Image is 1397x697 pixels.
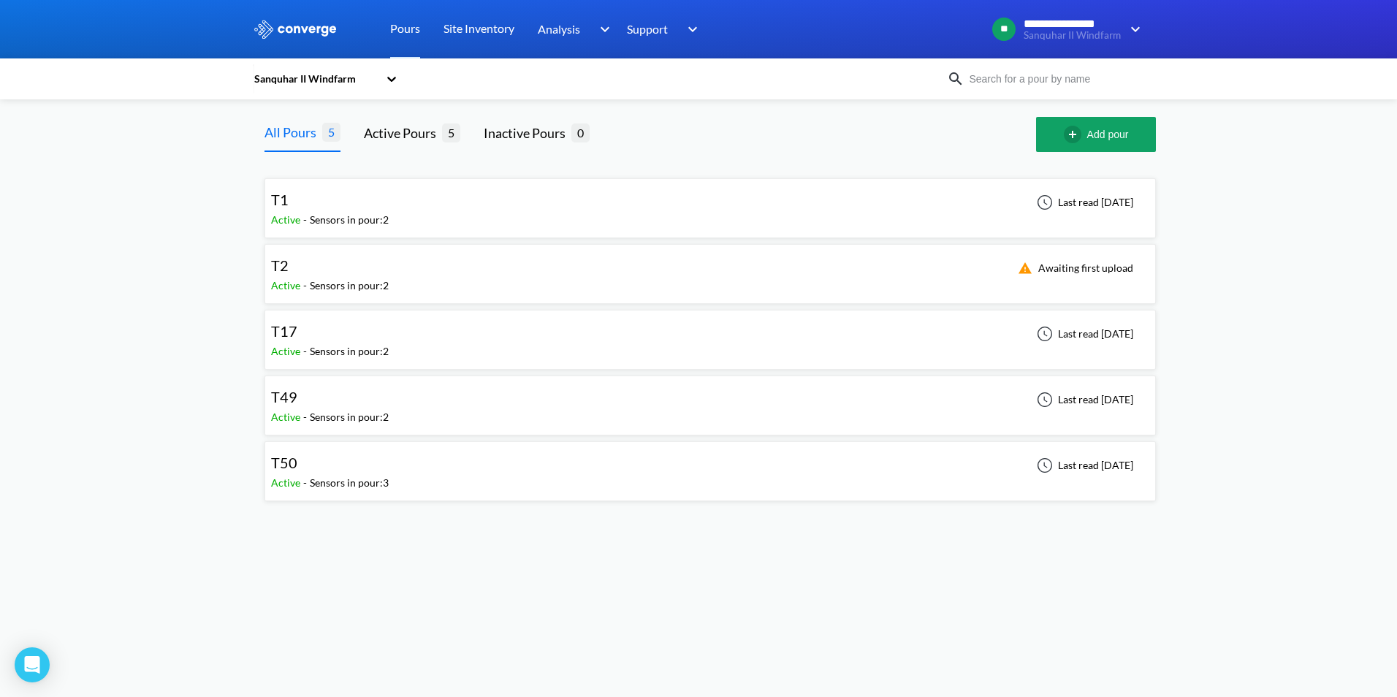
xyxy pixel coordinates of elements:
div: Sensors in pour: 3 [310,475,389,491]
span: T2 [271,256,289,274]
div: Sanquhar II Windfarm [253,71,378,87]
span: Analysis [538,20,580,38]
span: Active [271,213,303,226]
div: Sensors in pour: 2 [310,343,389,359]
button: Add pour [1036,117,1156,152]
span: - [303,213,310,226]
a: T1Active-Sensors in pour:2Last read [DATE] [264,195,1156,207]
img: downArrow.svg [678,20,701,38]
div: Last read [DATE] [1029,391,1138,408]
img: icon-search.svg [947,70,964,88]
span: - [303,411,310,423]
span: - [303,279,310,292]
a: T2Active-Sensors in pour:2Awaiting first upload [264,261,1156,273]
input: Search for a pour by name [964,71,1141,87]
span: T49 [271,388,297,405]
a: T17Active-Sensors in pour:2Last read [DATE] [264,327,1156,339]
img: add-circle-outline.svg [1064,126,1087,143]
div: Last read [DATE] [1029,325,1138,343]
div: Open Intercom Messenger [15,647,50,682]
span: Active [271,411,303,423]
img: logo_ewhite.svg [253,20,338,39]
span: 5 [442,123,460,142]
span: - [303,476,310,489]
span: 0 [571,123,590,142]
img: downArrow.svg [590,20,614,38]
span: Active [271,476,303,489]
span: 5 [322,123,340,141]
div: All Pours [264,122,322,142]
span: T1 [271,191,289,208]
span: Sanquhar II Windfarm [1024,30,1121,41]
div: Last read [DATE] [1029,194,1138,211]
div: Awaiting first upload [1009,259,1138,277]
div: Sensors in pour: 2 [310,409,389,425]
div: Sensors in pour: 2 [310,212,389,228]
a: T50Active-Sensors in pour:3Last read [DATE] [264,458,1156,471]
span: Support [627,20,668,38]
img: downArrow.svg [1121,20,1144,38]
div: Inactive Pours [484,123,571,143]
a: T49Active-Sensors in pour:2Last read [DATE] [264,392,1156,405]
div: Sensors in pour: 2 [310,278,389,294]
span: T50 [271,454,297,471]
div: Last read [DATE] [1029,457,1138,474]
div: Active Pours [364,123,442,143]
span: Active [271,279,303,292]
span: - [303,345,310,357]
span: Active [271,345,303,357]
span: T17 [271,322,297,340]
